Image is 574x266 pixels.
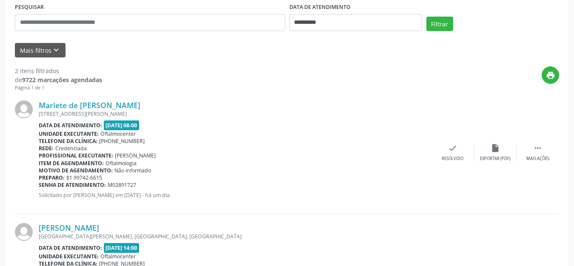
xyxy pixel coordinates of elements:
[426,17,453,31] button: Filtrar
[100,130,136,137] span: Oftalmocenter
[39,167,113,174] b: Motivo de agendamento:
[39,174,65,181] b: Preparo:
[542,66,559,84] button: print
[39,192,431,199] p: Solicitado por [PERSON_NAME] em [DATE] - há um dia
[546,71,555,80] i: print
[104,243,140,253] span: [DATE] 14:00
[39,152,113,159] b: Profissional executante:
[39,181,106,189] b: Senha de atendimento:
[15,43,66,58] button: Mais filtroskeyboard_arrow_down
[99,137,145,145] span: [PHONE_NUMBER]
[108,181,136,189] span: M02891727
[39,233,431,240] div: [GEOGRAPHIC_DATA][PERSON_NAME], [GEOGRAPHIC_DATA], [GEOGRAPHIC_DATA]
[39,100,140,110] a: Marlete de [PERSON_NAME]
[39,145,54,152] b: Rede:
[55,145,87,152] span: Credenciada
[533,143,543,153] i: 
[39,253,99,260] b: Unidade executante:
[39,122,102,129] b: Data de atendimento:
[106,160,137,167] span: Oftalmologia
[22,76,102,84] strong: 9722 marcações agendadas
[15,100,33,118] img: img
[480,156,511,162] div: Exportar (PDF)
[115,152,156,159] span: [PERSON_NAME]
[51,46,61,55] i: keyboard_arrow_down
[15,75,102,84] div: de
[39,244,102,252] b: Data de atendimento:
[104,120,140,130] span: [DATE] 08:00
[100,253,136,260] span: Oftalmocenter
[289,1,351,14] label: DATA DE ATENDIMENTO
[15,223,33,241] img: img
[39,130,99,137] b: Unidade executante:
[66,174,102,181] span: 81 99742-6615
[448,143,457,153] i: check
[442,156,463,162] div: Resolvido
[39,223,99,232] a: [PERSON_NAME]
[114,167,151,174] span: Não informado
[39,110,431,117] div: [STREET_ADDRESS][PERSON_NAME]
[526,156,549,162] div: Mais ações
[491,143,500,153] i: insert_drive_file
[39,160,104,167] b: Item de agendamento:
[39,137,97,145] b: Telefone da clínica:
[15,1,44,14] label: PESQUISAR
[15,84,102,92] div: Página 1 de 1
[15,66,102,75] div: 2 itens filtrados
